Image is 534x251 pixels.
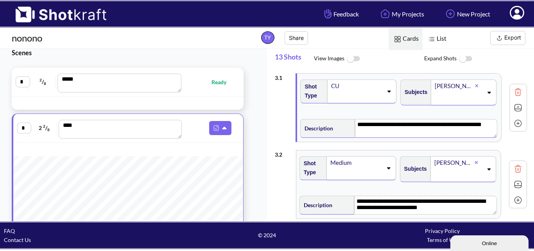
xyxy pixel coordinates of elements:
[285,31,308,45] button: Share
[12,48,247,57] h3: Scenes
[512,117,524,129] img: Add Icon
[43,124,45,128] span: 2
[355,235,530,244] div: Terms of Use
[512,163,524,175] img: Trash Icon
[378,7,392,20] img: Home Icon
[438,4,496,24] a: New Project
[512,179,524,190] img: Expand Icon
[392,34,403,44] img: Card Icon
[275,146,292,159] div: 3 . 2
[401,86,427,99] span: Subjects
[4,228,15,234] a: FAQ
[400,163,427,175] span: Subjects
[373,4,430,24] a: My Projects
[44,81,46,86] span: 8
[512,194,524,206] img: Add Icon
[32,122,57,134] span: 2 /
[434,157,475,168] div: [PERSON_NAME]
[323,7,333,20] img: Hand Icon
[275,49,314,69] span: 13 Shots
[47,127,50,132] span: 8
[389,28,423,50] span: Cards
[275,69,292,82] div: 3 . 1
[211,123,221,133] img: Pdf Icon
[355,226,530,235] div: Privacy Policy
[314,51,424,67] span: View Images
[4,237,31,243] a: Contact Us
[323,9,359,18] span: Feedback
[444,7,457,20] img: Add Icon
[512,86,524,98] img: Trash Icon
[512,102,524,114] img: Expand Icon
[490,31,525,45] button: Export
[300,157,323,179] span: Shot Type
[330,157,382,168] div: Medium
[179,231,355,240] span: © 2024
[301,122,333,135] span: Description
[330,81,383,91] div: CU
[423,28,450,50] span: List
[39,78,42,82] span: 2
[301,80,324,102] span: Shot Type
[261,31,274,44] span: TY
[344,51,362,67] img: ToggleOff Icon
[30,76,56,88] span: /
[211,78,234,87] span: Ready
[457,51,474,67] img: ToggleOff Icon
[300,199,332,211] span: Description
[426,34,437,44] img: List Icon
[434,81,475,91] div: [PERSON_NAME]
[450,234,530,251] iframe: chat widget
[495,33,504,43] img: Export Icon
